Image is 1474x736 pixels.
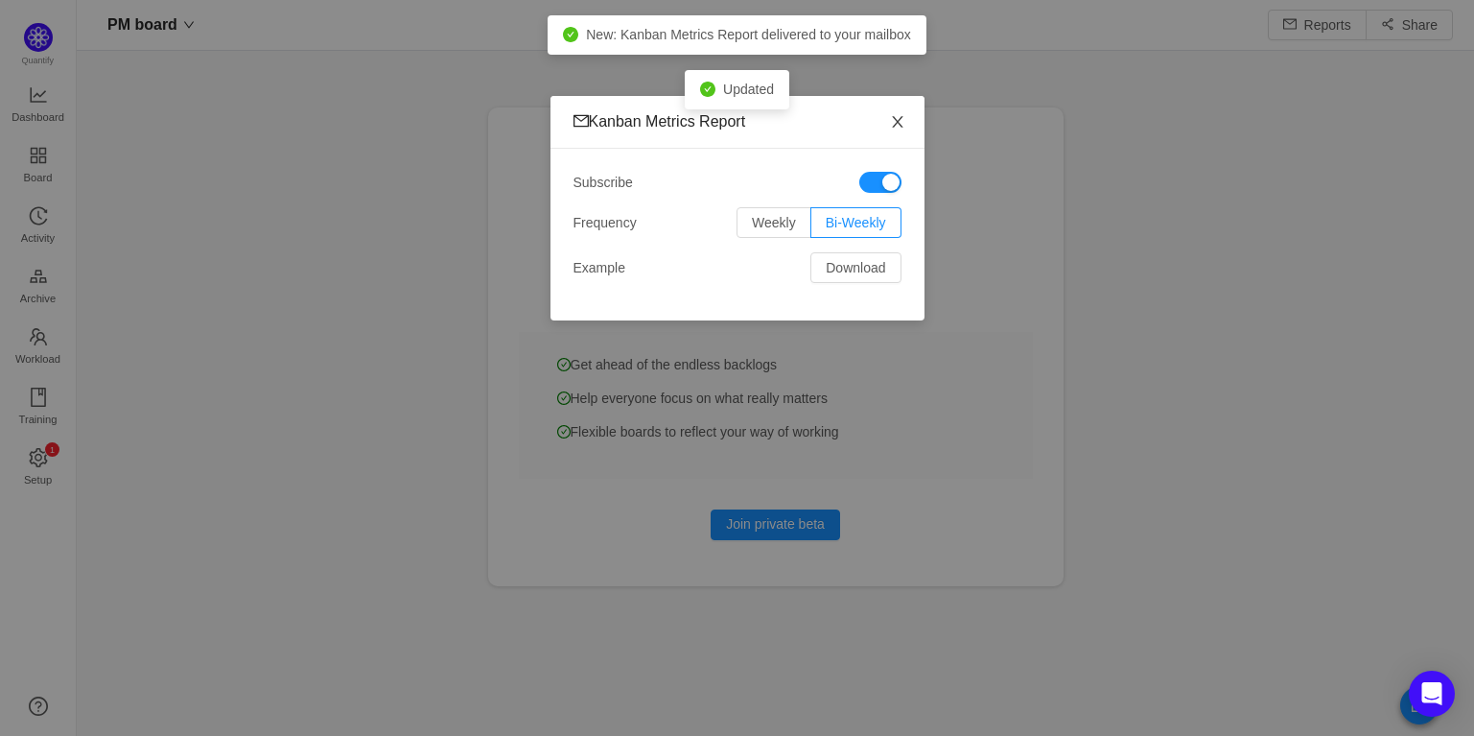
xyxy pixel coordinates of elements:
div: Open Intercom Messenger [1409,671,1455,717]
i: icon: close [890,114,905,130]
span: Frequency [573,213,637,233]
button: Download [810,252,901,283]
span: Weekly [752,215,796,230]
span: Example [573,258,625,278]
i: icon: mail [573,113,589,129]
span: New: Kanban Metrics Report delivered to your mailbox [586,27,911,42]
i: icon: check-circle [700,82,715,97]
span: Kanban Metrics Report [573,113,746,130]
button: Close [871,96,924,150]
i: icon: check-circle [563,27,578,42]
span: Bi-Weekly [826,215,886,230]
span: Subscribe [573,173,633,193]
span: Updated [723,82,774,97]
